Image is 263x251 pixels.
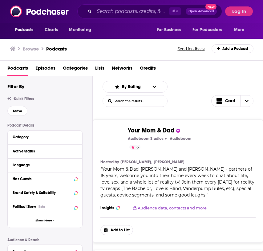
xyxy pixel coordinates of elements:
button: Language [13,161,77,169]
button: open menu [109,85,148,89]
button: Brand Safety & Suitability [13,189,77,196]
a: Add a Podcast [212,44,254,53]
a: Networks [112,63,132,76]
button: Open AdvancedNew [186,8,217,15]
button: open menu [152,24,189,36]
span: Active [13,109,22,113]
input: Search podcasts, credits, & more... [94,6,169,16]
div: Active Status [13,149,73,153]
p: Audioboom Studios [128,136,164,141]
button: Send feedback [176,46,207,51]
button: Category [13,133,77,141]
h2: Filter By [7,83,24,89]
span: For Business [157,26,181,34]
button: 5 [129,145,140,150]
span: Open Advanced [188,10,214,13]
span: Charts [45,26,58,34]
span: Quick Filters [14,97,34,101]
a: Categories [63,63,88,76]
h4: Hosted by [100,160,119,164]
div: Beta [38,205,45,209]
div: Category [13,135,73,139]
a: Credits [140,63,156,76]
div: Search podcasts, credits, & more... [77,4,222,18]
button: Show More [8,214,82,228]
button: open menu [230,24,252,36]
a: Charts [41,24,62,36]
span: More [234,26,245,34]
span: Your Mom & Dad, [PERSON_NAME] and [PERSON_NAME] - partners of 16 years, welcome you into their ho... [100,166,254,198]
span: " " [100,166,254,198]
p: Audience & Reach [7,238,83,242]
span: By Rating [122,85,143,89]
a: Audioboom [168,136,191,141]
h3: Browse [23,46,39,52]
span: Podcasts [15,26,33,34]
span: ⌘ K [169,7,181,15]
img: Podchaser - Follow, Share and Rate Podcasts [10,6,69,17]
span: Political Skew [13,204,36,209]
div: Language [13,163,73,167]
button: Choose View [211,95,254,107]
button: Add to List [100,225,133,235]
div: Has Guests [13,177,72,181]
button: Active [7,106,27,116]
button: Political SkewBeta [13,203,77,210]
a: Lists [95,63,104,76]
a: Podcasts [7,63,28,76]
h3: Insights [100,205,128,210]
a: Your Mom & Dad [128,127,175,134]
span: New [205,4,216,10]
a: Episodes [35,63,55,76]
button: Audience data, contacts and more [133,205,256,210]
button: Has Guests [13,175,77,183]
span: Show More [35,219,52,222]
button: Log In [225,6,253,16]
span: For Podcasters [192,26,222,34]
button: open menu [11,24,41,36]
span: Your Mom & Dad [128,127,175,134]
span: Monitoring [69,26,91,34]
button: open menu [148,81,161,92]
a: [PERSON_NAME] [154,160,184,164]
p: Podcast Details [7,123,83,128]
div: Brand Safety & Suitability [13,191,72,195]
button: Active Status [13,147,77,155]
h2: Choose List sort [103,81,168,93]
button: open menu [65,24,99,36]
p: Audioboom [170,136,191,141]
a: [PERSON_NAME], [120,160,152,164]
button: open menu [188,24,231,36]
a: Podcasts [46,46,67,52]
span: Card [225,99,235,103]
